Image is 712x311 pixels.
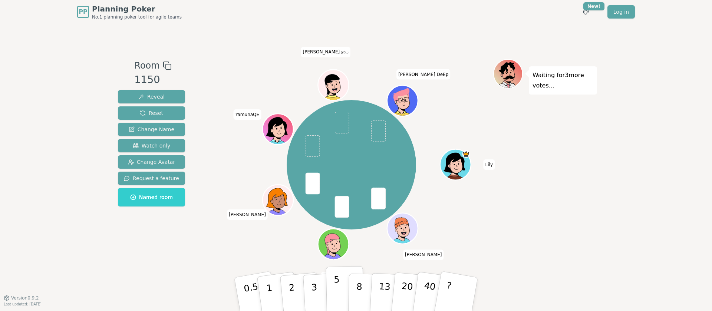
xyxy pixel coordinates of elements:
a: Log in [607,5,635,19]
div: New! [583,2,604,10]
a: PPPlanning PokerNo.1 planning poker tool for agile teams [77,4,182,20]
span: Reveal [138,93,165,100]
span: Last updated: [DATE] [4,302,42,306]
button: Change Avatar [118,155,185,169]
button: Named room [118,188,185,206]
button: Watch only [118,139,185,152]
p: Waiting for 3 more votes... [533,70,593,91]
span: Lily is the host [462,150,470,158]
button: Request a feature [118,172,185,185]
span: Change Avatar [128,158,175,166]
span: Click to change your name [484,159,495,170]
span: Click to change your name [227,209,268,220]
span: Request a feature [124,175,179,182]
span: No.1 planning poker tool for agile teams [92,14,182,20]
span: Room [134,59,159,72]
button: Click to change your avatar [319,71,347,100]
span: PP [79,7,87,16]
button: Change Name [118,123,185,136]
button: Reset [118,106,185,120]
span: Change Name [129,126,174,133]
span: Click to change your name [396,69,450,80]
span: Version 0.9.2 [11,295,39,301]
span: Named room [130,193,173,201]
span: Reset [140,109,163,117]
span: (you) [340,51,349,54]
span: Click to change your name [301,47,350,57]
button: Reveal [118,90,185,103]
span: Click to change your name [234,109,261,120]
button: New! [579,5,593,19]
span: Watch only [133,142,171,149]
span: Planning Poker [92,4,182,14]
div: 1150 [134,72,171,87]
button: Version0.9.2 [4,295,39,301]
span: Click to change your name [403,250,444,260]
